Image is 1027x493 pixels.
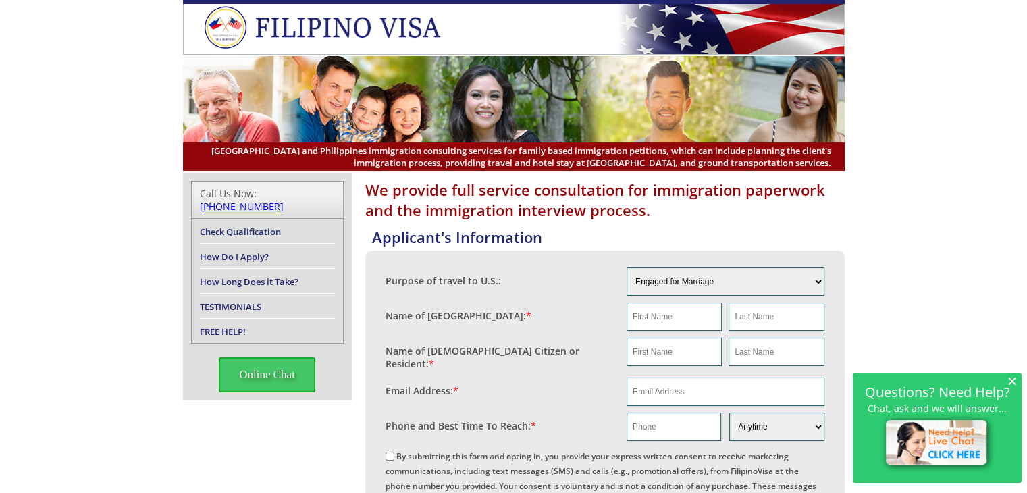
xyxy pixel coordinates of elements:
img: live-chat-icon.png [880,414,995,473]
label: Email Address: [386,384,458,397]
label: Purpose of travel to U.S.: [386,274,501,287]
input: First Name [627,303,722,331]
select: Phone and Best Reach Time are required. [729,413,824,441]
label: Name of [DEMOGRAPHIC_DATA] Citizen or Resident: [386,344,614,370]
input: By submitting this form and opting in, you provide your express written consent to receive market... [386,452,394,461]
h1: We provide full service consultation for immigration paperwork and the immigration interview proc... [365,180,845,220]
h2: Questions? Need Help? [860,386,1015,398]
label: Phone and Best Time To Reach: [386,419,536,432]
a: How Do I Apply? [200,251,269,263]
a: How Long Does it Take? [200,276,298,288]
a: TESTIMONIALS [200,301,261,313]
label: Name of [GEOGRAPHIC_DATA]: [386,309,531,322]
a: Check Qualification [200,226,281,238]
h4: Applicant's Information [372,227,845,247]
span: × [1007,375,1017,386]
span: [GEOGRAPHIC_DATA] and Philippines immigration consulting services for family based immigration pe... [196,145,831,169]
input: First Name [627,338,722,366]
input: Last Name [729,338,824,366]
span: Online Chat [219,357,315,392]
a: [PHONE_NUMBER] [200,200,284,213]
div: Call Us Now: [200,187,335,213]
input: Phone [627,413,721,441]
a: FREE HELP! [200,326,246,338]
input: Last Name [729,303,824,331]
input: Email Address [627,378,824,406]
p: Chat, ask and we will answer... [860,403,1015,414]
